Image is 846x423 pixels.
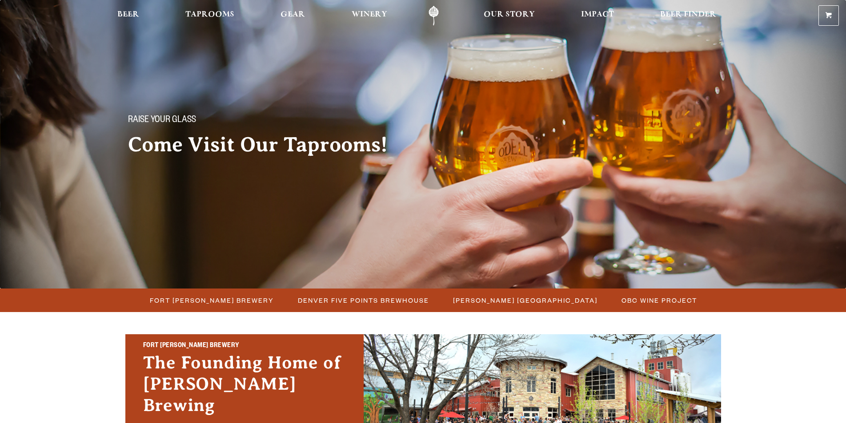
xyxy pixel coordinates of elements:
[112,6,145,26] a: Beer
[448,294,602,307] a: [PERSON_NAME] [GEOGRAPHIC_DATA]
[581,11,614,18] span: Impact
[352,11,387,18] span: Winery
[128,134,405,156] h2: Come Visit Our Taprooms!
[575,6,620,26] a: Impact
[150,294,274,307] span: Fort [PERSON_NAME] Brewery
[143,340,346,352] h2: Fort [PERSON_NAME] Brewery
[346,6,393,26] a: Winery
[185,11,234,18] span: Taprooms
[616,294,702,307] a: OBC Wine Project
[275,6,311,26] a: Gear
[621,294,697,307] span: OBC Wine Project
[293,294,433,307] a: Denver Five Points Brewhouse
[654,6,722,26] a: Beer Finder
[478,6,541,26] a: Our Story
[453,294,597,307] span: [PERSON_NAME] [GEOGRAPHIC_DATA]
[660,11,716,18] span: Beer Finder
[180,6,240,26] a: Taprooms
[117,11,139,18] span: Beer
[484,11,535,18] span: Our Story
[281,11,305,18] span: Gear
[298,294,429,307] span: Denver Five Points Brewhouse
[144,294,278,307] a: Fort [PERSON_NAME] Brewery
[417,6,450,26] a: Odell Home
[128,115,196,127] span: Raise your glass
